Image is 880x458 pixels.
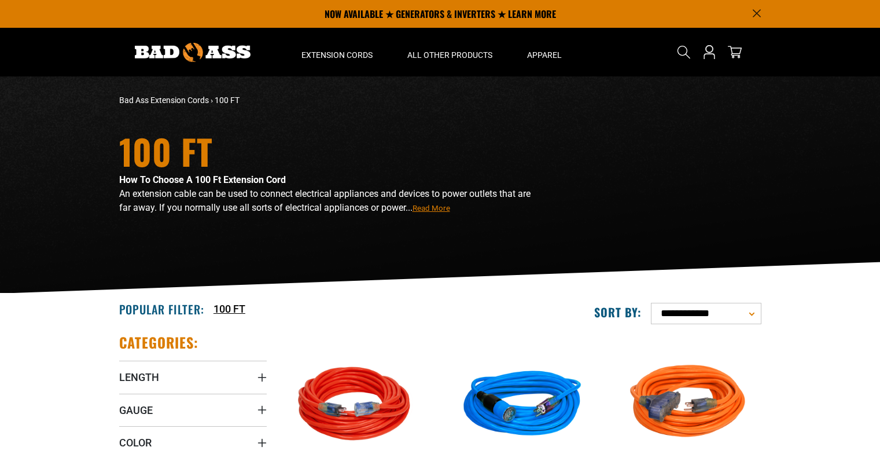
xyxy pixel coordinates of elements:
[413,204,450,212] span: Read More
[119,187,542,215] p: An extension cable can be used to connect electrical appliances and devices to power outlets that...
[135,43,251,62] img: Bad Ass Extension Cords
[119,94,542,107] nav: breadcrumbs
[527,50,562,60] span: Apparel
[119,371,159,384] span: Length
[284,28,390,76] summary: Extension Cords
[119,361,267,393] summary: Length
[675,43,693,61] summary: Search
[390,28,510,76] summary: All Other Products
[119,404,153,417] span: Gauge
[213,301,245,317] a: 100 FT
[119,334,199,351] h2: Categories:
[119,96,209,105] a: Bad Ass Extension Cords
[119,394,267,426] summary: Gauge
[211,96,213,105] span: ›
[119,134,542,168] h1: 100 FT
[594,305,642,320] label: Sort by:
[215,96,240,105] span: 100 FT
[119,302,204,317] h2: Popular Filter:
[407,50,492,60] span: All Other Products
[119,436,152,449] span: Color
[510,28,579,76] summary: Apparel
[301,50,373,60] span: Extension Cords
[119,174,286,185] strong: How To Choose A 100 Ft Extension Cord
